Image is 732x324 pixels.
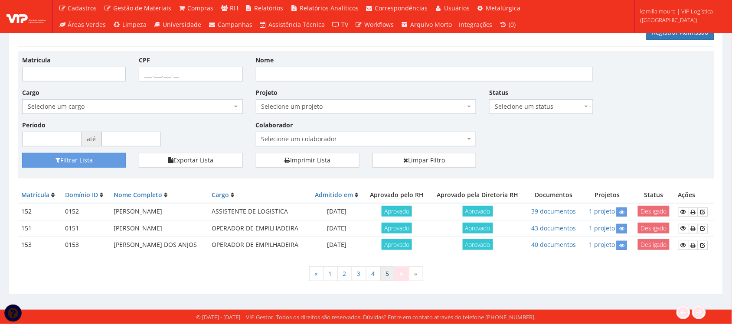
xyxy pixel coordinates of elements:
span: Universidade [163,20,202,29]
td: [PERSON_NAME] [110,203,208,220]
span: Áreas Verdes [68,20,106,29]
a: Campanhas [205,16,256,33]
a: Imprimir Lista [256,153,359,168]
a: Matrícula [21,191,49,199]
label: Nome [256,56,274,65]
td: 0152 [62,203,111,220]
td: 152 [18,203,62,220]
a: Domínio ID [65,191,98,199]
div: © [DATE] - [DATE] | VIP Gestor. Todos os direitos são reservados. Dúvidas? Entre em contato atrav... [196,313,536,321]
td: [DATE] [310,220,364,237]
span: Selecione um projeto [256,99,477,114]
span: » [409,266,423,281]
a: Workflows [352,16,398,33]
span: Relatórios [255,4,284,12]
a: (0) [496,16,520,33]
th: Documentos [526,187,582,203]
span: Selecione um status [489,99,593,114]
a: Nome Completo [114,191,162,199]
a: 40 documentos [531,240,576,249]
span: Compras [188,4,214,12]
span: Gestão de Materiais [113,4,171,12]
span: Metalúrgica [486,4,521,12]
label: Período [22,121,46,130]
span: Desligado [638,239,670,250]
span: Aprovado [463,223,493,233]
a: 5 [380,266,395,281]
a: Admitido em [315,191,353,199]
a: « Anterior [309,266,324,281]
td: [DATE] [310,237,364,253]
span: Aprovado [463,206,493,217]
th: Projetos [582,187,633,203]
span: Aprovado [382,239,412,250]
a: 3 [352,266,366,281]
a: 1 [323,266,338,281]
label: Projeto [256,88,278,97]
a: 1 projeto [589,240,615,249]
label: Colaborador [256,121,293,130]
th: Aprovado pela Diretoria RH [430,187,526,203]
label: CPF [139,56,150,65]
a: Assistência Técnica [256,16,329,33]
td: 0151 [62,220,111,237]
span: Aprovado [463,239,493,250]
span: Arquivo Morto [410,20,452,29]
td: [PERSON_NAME] [110,220,208,237]
span: até [82,132,101,146]
label: Status [489,88,508,97]
img: logo [7,10,46,23]
span: Correspondências [375,4,428,12]
a: Limpar Filtro [373,153,476,168]
a: Limpeza [110,16,150,33]
td: [PERSON_NAME] DOS ANJOS [110,237,208,253]
a: Áreas Verdes [55,16,110,33]
a: Integrações [455,16,496,33]
span: Selecione um projeto [261,102,466,111]
a: Arquivo Morto [398,16,456,33]
span: Selecione um colaborador [261,135,466,143]
a: 1 projeto [589,224,615,232]
span: Desligado [638,223,670,233]
span: Aprovado [382,206,412,217]
span: kamilla.moura | VIP Logística ([GEOGRAPHIC_DATA]) [640,7,721,24]
a: 2 [337,266,352,281]
a: 4 [366,266,381,281]
td: 151 [18,220,62,237]
td: [DATE] [310,203,364,220]
span: RH [230,4,238,12]
td: OPERADOR DE EMPILHADEIRA [208,237,310,253]
input: ___.___.___-__ [139,67,242,81]
span: Relatórios Analíticos [300,4,359,12]
span: Cadastros [68,4,97,12]
span: Desligado [638,206,670,217]
th: Aprovado pelo RH [364,187,430,203]
span: (0) [509,20,516,29]
td: 153 [18,237,62,253]
span: Selecione um cargo [22,99,243,114]
span: Usuários [444,4,470,12]
a: TV [329,16,352,33]
span: Selecione um cargo [28,102,232,111]
a: 43 documentos [531,224,576,232]
a: 39 documentos [531,207,576,215]
span: Limpeza [122,20,147,29]
span: Workflows [365,20,394,29]
span: Integrações [459,20,493,29]
th: Status [633,187,674,203]
button: Filtrar Lista [22,153,126,168]
button: Exportar Lista [139,153,242,168]
span: Selecione um status [495,102,582,111]
span: Campanhas [218,20,252,29]
td: OPERADOR DE EMPILHADEIRA [208,220,310,237]
label: Matrícula [22,56,50,65]
a: 1 projeto [589,207,615,215]
label: Cargo [22,88,39,97]
a: Universidade [150,16,205,33]
td: ASSISTENTE DE LOGISTICA [208,203,310,220]
th: Ações [675,187,714,203]
span: 6 [395,266,409,281]
span: Assistência Técnica [269,20,325,29]
span: Selecione um colaborador [256,132,477,146]
td: 0153 [62,237,111,253]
